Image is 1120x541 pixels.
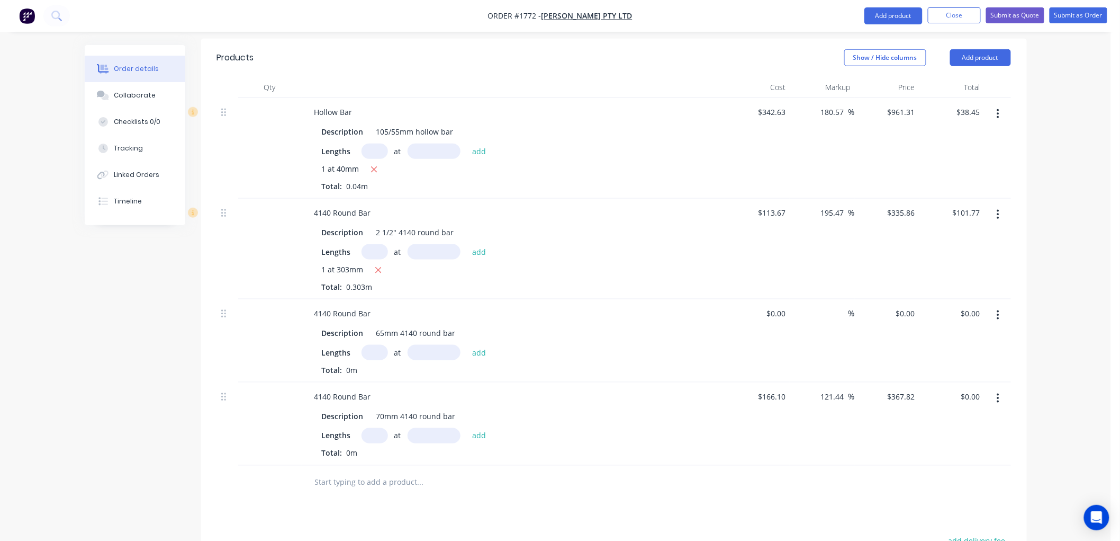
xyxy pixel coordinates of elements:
div: Description [318,325,368,341]
div: 70mm 4140 round bar [372,409,460,424]
div: Open Intercom Messenger [1084,505,1109,530]
span: Lengths [322,430,351,441]
button: Add product [864,7,923,24]
span: at [394,146,401,157]
button: Add product [950,49,1011,66]
button: Collaborate [85,82,185,109]
button: Tracking [85,135,185,162]
span: Total: [322,448,342,458]
button: Order details [85,56,185,82]
span: 0m [342,448,362,458]
span: at [394,246,401,258]
span: Total: [322,282,342,292]
div: Products [217,51,254,64]
span: % [848,307,855,320]
div: Description [318,225,368,240]
div: Timeline [114,197,142,206]
span: % [848,207,855,219]
a: [PERSON_NAME] Pty Ltd [541,11,633,21]
span: Total: [322,365,342,375]
button: add [467,428,492,442]
button: add [467,144,492,158]
button: Close [928,7,981,23]
span: Lengths [322,347,351,358]
button: add [467,244,492,259]
div: Linked Orders [114,170,159,180]
button: add [467,345,492,359]
div: Hollow Bar [306,104,361,120]
button: Timeline [85,188,185,215]
span: at [394,347,401,358]
span: Order #1772 - [488,11,541,21]
div: Order details [114,64,159,74]
span: Lengths [322,246,351,258]
div: Tracking [114,144,143,153]
input: Start typing to add a product... [314,472,526,493]
div: 105/55mm hollow bar [372,124,458,139]
img: Factory [19,8,35,24]
div: Description [318,124,368,139]
span: 1 at 303mm [322,264,364,277]
div: Price [855,77,920,98]
span: at [394,430,401,441]
button: Submit as Quote [986,7,1044,23]
span: 0m [342,365,362,375]
div: Checklists 0/0 [114,117,160,127]
div: 2 1/2" 4140 round bar [372,225,458,240]
div: 4140 Round Bar [306,205,380,220]
span: Total: [322,181,342,191]
div: Qty [238,77,302,98]
button: Submit as Order [1050,7,1107,23]
button: Linked Orders [85,162,185,188]
span: Lengths [322,146,351,157]
div: Total [919,77,984,98]
button: Show / Hide columns [844,49,926,66]
span: 1 at 40mm [322,163,359,176]
div: 4140 Round Bar [306,306,380,321]
div: 4140 Round Bar [306,389,380,404]
span: 0.04m [342,181,373,191]
span: % [848,106,855,118]
button: Checklists 0/0 [85,109,185,135]
span: % [848,391,855,403]
div: Collaborate [114,91,156,100]
span: 0.303m [342,282,377,292]
div: Markup [790,77,855,98]
div: Cost [725,77,790,98]
div: Description [318,409,368,424]
div: 65mm 4140 round bar [372,325,460,341]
